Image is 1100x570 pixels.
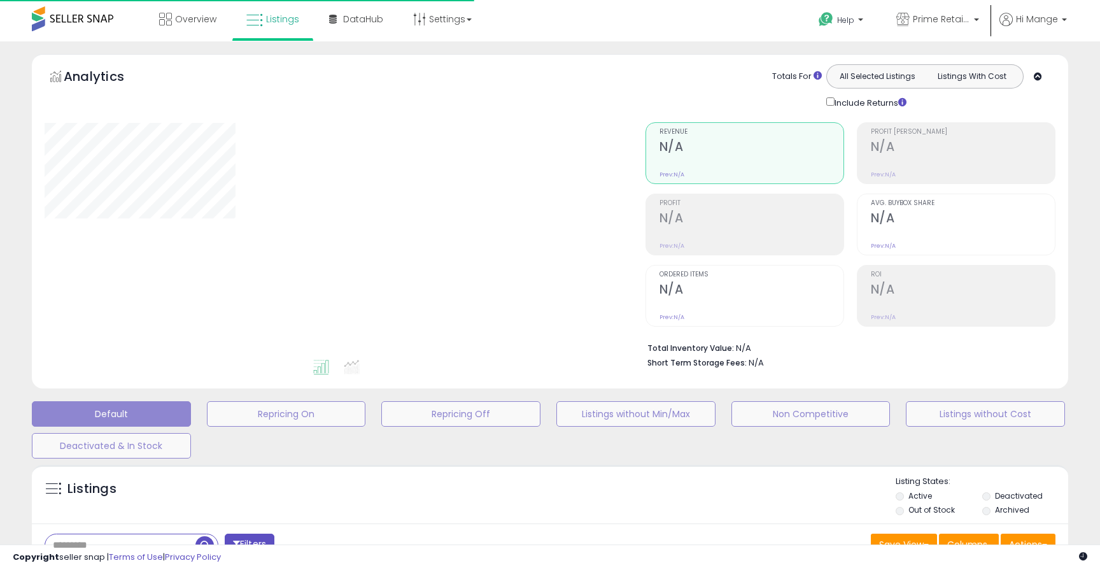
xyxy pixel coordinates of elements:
[64,68,149,89] h5: Analytics
[659,129,843,136] span: Revenue
[772,71,822,83] div: Totals For
[647,339,1046,355] li: N/A
[871,129,1055,136] span: Profit [PERSON_NAME]
[837,15,854,25] span: Help
[32,401,191,427] button: Default
[381,401,540,427] button: Repricing Off
[731,401,891,427] button: Non Competitive
[871,211,1055,228] h2: N/A
[924,68,1019,85] button: Listings With Cost
[871,313,896,321] small: Prev: N/A
[659,211,843,228] h2: N/A
[808,2,876,41] a: Help
[871,271,1055,278] span: ROI
[175,13,216,25] span: Overview
[999,13,1067,41] a: Hi Mange
[818,11,834,27] i: Get Help
[659,313,684,321] small: Prev: N/A
[817,95,922,110] div: Include Returns
[659,282,843,299] h2: N/A
[871,139,1055,157] h2: N/A
[207,401,366,427] button: Repricing On
[913,13,970,25] span: Prime Retail Solution
[659,271,843,278] span: Ordered Items
[647,357,747,368] b: Short Term Storage Fees:
[830,68,925,85] button: All Selected Listings
[32,433,191,459] button: Deactivated & In Stock
[659,242,684,250] small: Prev: N/A
[871,282,1055,299] h2: N/A
[659,139,843,157] h2: N/A
[343,13,383,25] span: DataHub
[13,551,59,563] strong: Copyright
[266,13,299,25] span: Listings
[1016,13,1058,25] span: Hi Mange
[647,343,734,353] b: Total Inventory Value:
[871,242,896,250] small: Prev: N/A
[659,171,684,178] small: Prev: N/A
[871,171,896,178] small: Prev: N/A
[871,200,1055,207] span: Avg. Buybox Share
[13,552,221,564] div: seller snap | |
[749,357,764,369] span: N/A
[659,200,843,207] span: Profit
[906,401,1065,427] button: Listings without Cost
[556,401,716,427] button: Listings without Min/Max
